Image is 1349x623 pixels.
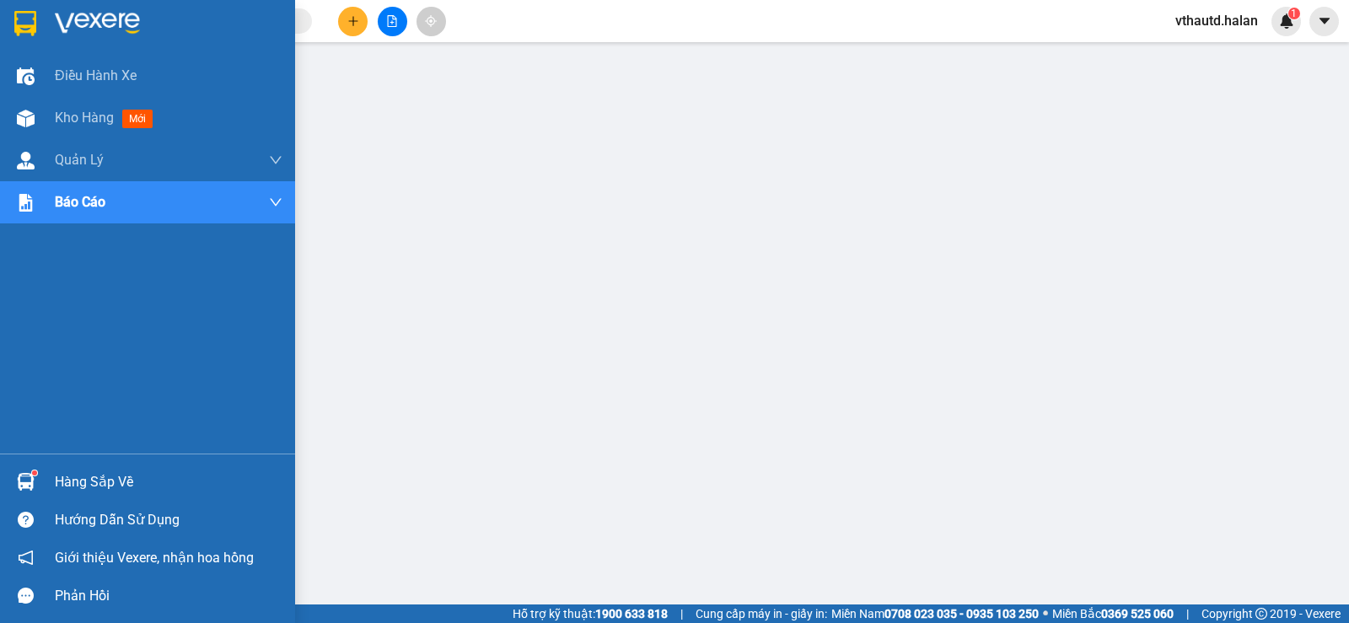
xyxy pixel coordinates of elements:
span: Báo cáo [55,191,105,212]
button: file-add [378,7,407,36]
span: down [269,196,282,209]
img: icon-new-feature [1279,13,1294,29]
strong: 0708 023 035 - 0935 103 250 [884,607,1039,620]
img: warehouse-icon [17,110,35,127]
strong: 0369 525 060 [1101,607,1174,620]
span: Miền Nam [831,604,1039,623]
img: logo-vxr [14,11,36,36]
sup: 1 [1288,8,1300,19]
img: solution-icon [17,194,35,212]
span: mới [122,110,153,128]
img: warehouse-icon [17,473,35,491]
button: plus [338,7,368,36]
span: notification [18,550,34,566]
span: question-circle [18,512,34,528]
div: Hàng sắp về [55,470,282,495]
span: aim [425,15,437,27]
span: 1 [1291,8,1297,19]
span: plus [347,15,359,27]
span: Cung cấp máy in - giấy in: [696,604,827,623]
span: caret-down [1317,13,1332,29]
span: Hỗ trợ kỹ thuật: [513,604,668,623]
strong: 1900 633 818 [595,607,668,620]
img: warehouse-icon [17,152,35,169]
span: Điều hành xe [55,65,137,86]
span: Kho hàng [55,110,114,126]
span: copyright [1255,608,1267,620]
span: Giới thiệu Vexere, nhận hoa hồng [55,547,254,568]
img: warehouse-icon [17,67,35,85]
sup: 1 [32,470,37,475]
span: down [269,153,282,167]
span: | [680,604,683,623]
span: vthautd.halan [1162,10,1271,31]
button: caret-down [1309,7,1339,36]
div: Hướng dẫn sử dụng [55,508,282,533]
span: message [18,588,34,604]
span: Quản Lý [55,149,104,170]
span: Miền Bắc [1052,604,1174,623]
span: ⚪️ [1043,610,1048,617]
span: file-add [386,15,398,27]
div: Phản hồi [55,583,282,609]
button: aim [417,7,446,36]
span: | [1186,604,1189,623]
